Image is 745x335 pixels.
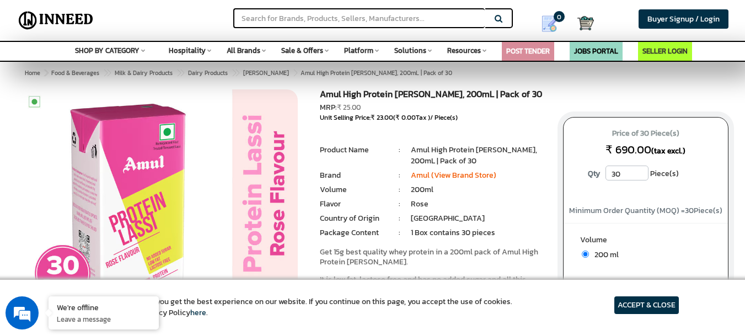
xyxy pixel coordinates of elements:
span: Buyer Signup / Login [647,13,720,25]
span: (tax excl.) [651,145,685,157]
a: Food & Beverages [49,66,101,79]
a: SELLER LOGIN [642,46,688,56]
li: : [388,213,411,224]
span: Minimum Order Quantity (MOQ) = Piece(s) [569,205,722,216]
span: > [232,66,237,79]
span: Dairy Products [188,68,228,77]
img: Inneed.Market [15,7,97,34]
li: : [388,199,411,210]
span: ₹ 0.00 [395,113,416,123]
p: Leave a message [57,314,151,324]
li: Amul High Protein [PERSON_NAME], 200mL | Pack of 30 [411,145,546,167]
div: ADD TO [564,278,728,290]
label: Qty [582,166,605,182]
a: [PERSON_NAME] [241,66,291,79]
div: MRP: [320,102,546,113]
div: We're offline [57,302,151,312]
li: Brand [320,170,388,181]
span: 0 [554,11,565,22]
span: Hospitality [169,45,206,56]
a: Milk & Dairy Products [112,66,175,79]
li: Flavor [320,199,388,210]
span: Price of 30 Piece(s) [574,125,717,142]
article: We use cookies to ensure you get the best experience on our website. If you continue on this page... [66,296,512,318]
li: : [388,227,411,238]
span: / Piece(s) [430,113,458,123]
span: ₹ 25.00 [337,102,361,113]
span: SHOP BY CATEGORY [75,45,140,56]
span: Milk & Dairy Products [115,68,173,77]
li: : [388,170,411,181]
a: Amul (View Brand Store) [411,169,496,181]
a: Buyer Signup / Login [639,9,728,29]
span: ₹ 23.00 [371,113,393,123]
h1: Amul High Protein [PERSON_NAME], 200mL | Pack of 30 [320,89,546,102]
li: Package Content [320,227,388,238]
li: Product Name [320,145,388,156]
img: Show My Quotes [541,15,558,32]
span: 30 [685,205,694,216]
span: Solutions [394,45,426,56]
span: > [293,66,298,79]
span: ₹ 690.00 [605,141,651,158]
li: 1 Box contains 30 pieces [411,227,546,238]
span: [PERSON_NAME] [243,68,289,77]
li: Country of Origin [320,213,388,224]
span: Amul High Protein [PERSON_NAME], 200mL | Pack of 30 [49,68,452,77]
a: my Quotes 0 [529,11,577,36]
span: Resources [447,45,481,56]
a: POST TENDER [506,46,550,56]
p: Get 15g best quality whey protein in a 200ml pack of Amul High Protein [PERSON_NAME]. [320,247,546,267]
span: Platform [344,45,373,56]
span: Piece(s) [650,166,679,182]
li: Volume [320,184,388,195]
img: Cart [577,15,594,31]
a: here [190,307,206,318]
span: > [44,68,47,77]
li: : [388,145,411,156]
li: : [388,184,411,195]
span: All Brands [227,45,260,56]
a: Cart [577,11,585,35]
span: > [176,66,182,79]
div: Unit Selling Price: ( Tax ) [320,113,546,123]
a: Home [23,66,42,79]
span: 200 ml [589,249,619,260]
a: JOBS PORTAL [574,46,618,56]
label: Volume [580,235,712,248]
p: It is low fat, lactose free and has no added sugar and all this comes with just 107kcal in 200ml ... [320,275,546,315]
a: Dairy Products [186,66,230,79]
li: Rose [411,199,546,210]
li: 200ml [411,184,546,195]
span: Sale & Offers [281,45,323,56]
span: Food & Beverages [51,68,99,77]
article: ACCEPT & CLOSE [614,296,679,314]
li: [GEOGRAPHIC_DATA] [411,213,546,224]
span: > [103,66,109,79]
input: Search for Brands, Products, Sellers, Manufacturers... [233,8,485,28]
